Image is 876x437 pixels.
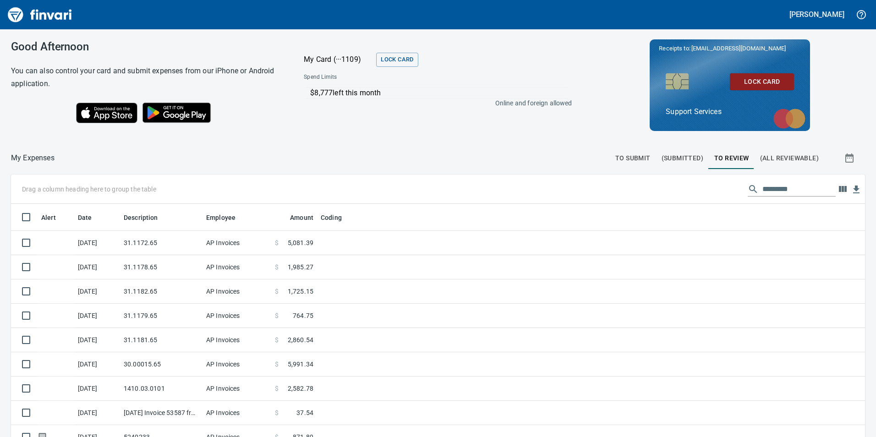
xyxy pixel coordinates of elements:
[310,87,567,98] p: $8,777 left this month
[203,255,271,279] td: AP Invoices
[203,279,271,304] td: AP Invoices
[690,44,787,53] span: [EMAIL_ADDRESS][DOMAIN_NAME]
[74,279,120,304] td: [DATE]
[275,360,279,369] span: $
[137,98,216,128] img: Get it on Google Play
[288,262,313,272] span: 1,985.27
[78,212,92,223] span: Date
[760,153,819,164] span: (All Reviewable)
[120,304,203,328] td: 31.1179.65
[304,54,372,65] p: My Card (···1109)
[376,53,418,67] button: Lock Card
[124,212,158,223] span: Description
[737,76,787,87] span: Lock Card
[730,73,794,90] button: Lock Card
[296,98,572,108] p: Online and foreign allowed
[275,335,279,344] span: $
[41,212,68,223] span: Alert
[76,103,137,123] img: Download on the App Store
[74,255,120,279] td: [DATE]
[120,352,203,377] td: 30.00015.65
[288,287,313,296] span: 1,725.15
[11,153,55,164] nav: breadcrumb
[288,360,313,369] span: 5,991.34
[206,212,235,223] span: Employee
[124,212,170,223] span: Description
[120,231,203,255] td: 31.1172.65
[321,212,354,223] span: Coding
[11,153,55,164] p: My Expenses
[381,55,413,65] span: Lock Card
[11,65,281,90] h6: You can also control your card and submit expenses from our iPhone or Android application.
[203,304,271,328] td: AP Invoices
[74,352,120,377] td: [DATE]
[849,183,863,197] button: Download Table
[321,212,342,223] span: Coding
[278,212,313,223] span: Amount
[290,212,313,223] span: Amount
[769,104,810,133] img: mastercard.svg
[666,106,794,117] p: Support Services
[120,279,203,304] td: 31.1182.65
[41,212,56,223] span: Alert
[296,408,313,417] span: 37.54
[288,335,313,344] span: 2,860.54
[615,153,651,164] span: To Submit
[836,182,849,196] button: Choose columns to display
[288,238,313,247] span: 5,081.39
[11,40,281,53] h3: Good Afternoon
[22,185,156,194] p: Drag a column heading here to group the table
[120,377,203,401] td: 1410.03.0101
[275,287,279,296] span: $
[74,304,120,328] td: [DATE]
[120,255,203,279] td: 31.1178.65
[275,238,279,247] span: $
[74,231,120,255] td: [DATE]
[789,10,844,19] h5: [PERSON_NAME]
[662,153,703,164] span: (Submitted)
[304,73,454,82] span: Spend Limits
[74,328,120,352] td: [DATE]
[203,401,271,425] td: AP Invoices
[203,377,271,401] td: AP Invoices
[74,401,120,425] td: [DATE]
[78,212,104,223] span: Date
[5,4,74,26] img: Finvari
[288,384,313,393] span: 2,582.78
[206,212,247,223] span: Employee
[787,7,847,22] button: [PERSON_NAME]
[836,147,865,169] button: Show transactions within a particular date range
[120,401,203,425] td: [DATE] Invoice 53587 from Van-port Rigging Inc (1-11072)
[120,328,203,352] td: 31.1181.65
[203,328,271,352] td: AP Invoices
[275,311,279,320] span: $
[293,311,313,320] span: 764.75
[659,44,801,53] p: Receipts to:
[275,384,279,393] span: $
[74,377,120,401] td: [DATE]
[714,153,749,164] span: To Review
[203,231,271,255] td: AP Invoices
[203,352,271,377] td: AP Invoices
[275,262,279,272] span: $
[275,408,279,417] span: $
